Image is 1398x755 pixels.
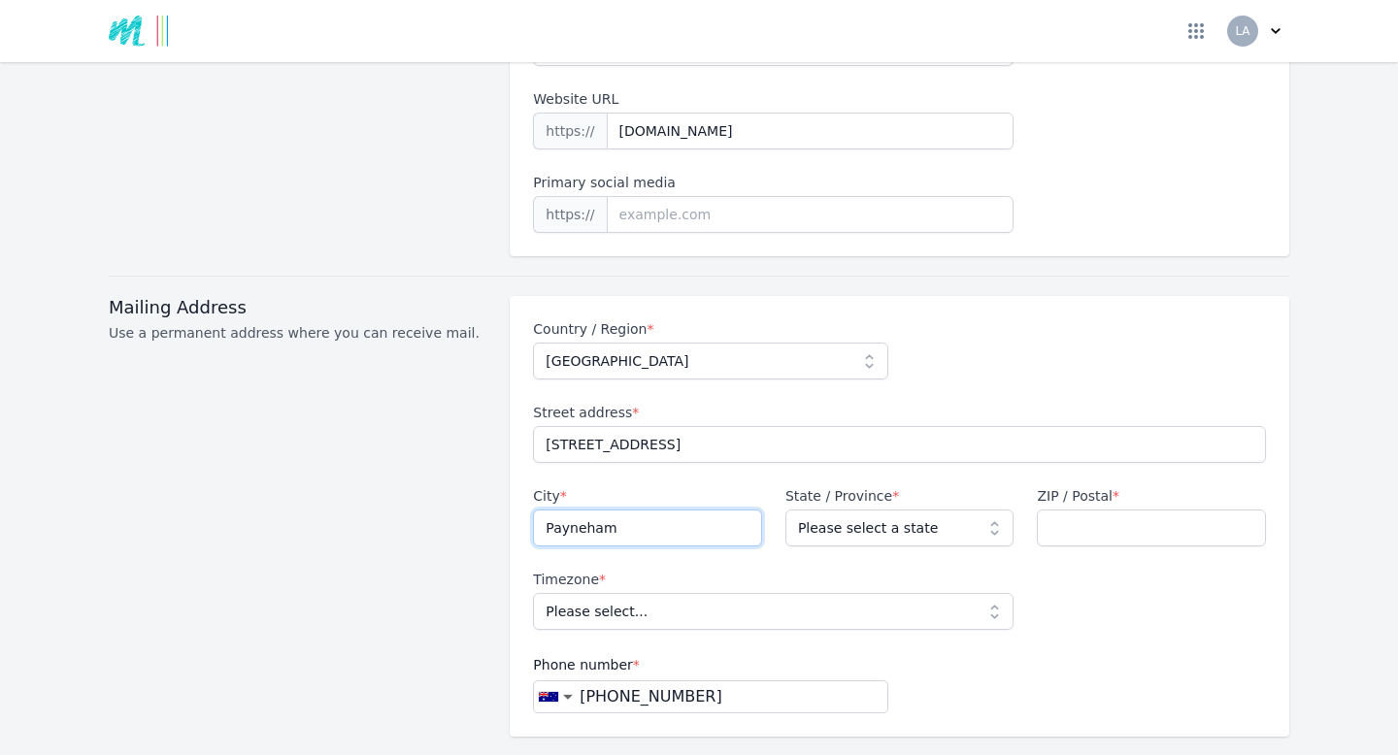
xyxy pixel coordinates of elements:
[533,113,606,149] span: https://
[533,319,887,339] label: Country / Region
[533,89,1014,109] label: Website URL
[607,113,1015,149] input: example.com
[109,296,486,319] h3: Mailing Address
[533,173,1014,192] label: Primary social media
[563,692,573,702] span: ▼
[533,486,762,506] label: City
[1037,486,1266,506] label: ZIP / Postal
[533,657,639,673] span: Phone number
[533,196,606,233] span: https://
[573,685,886,708] input: Enter a phone number
[607,196,1015,233] input: example.com
[109,323,486,343] p: Use a permanent address where you can receive mail.
[533,403,1266,422] label: Street address
[533,570,1014,589] label: Timezone
[785,486,1015,506] label: State / Province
